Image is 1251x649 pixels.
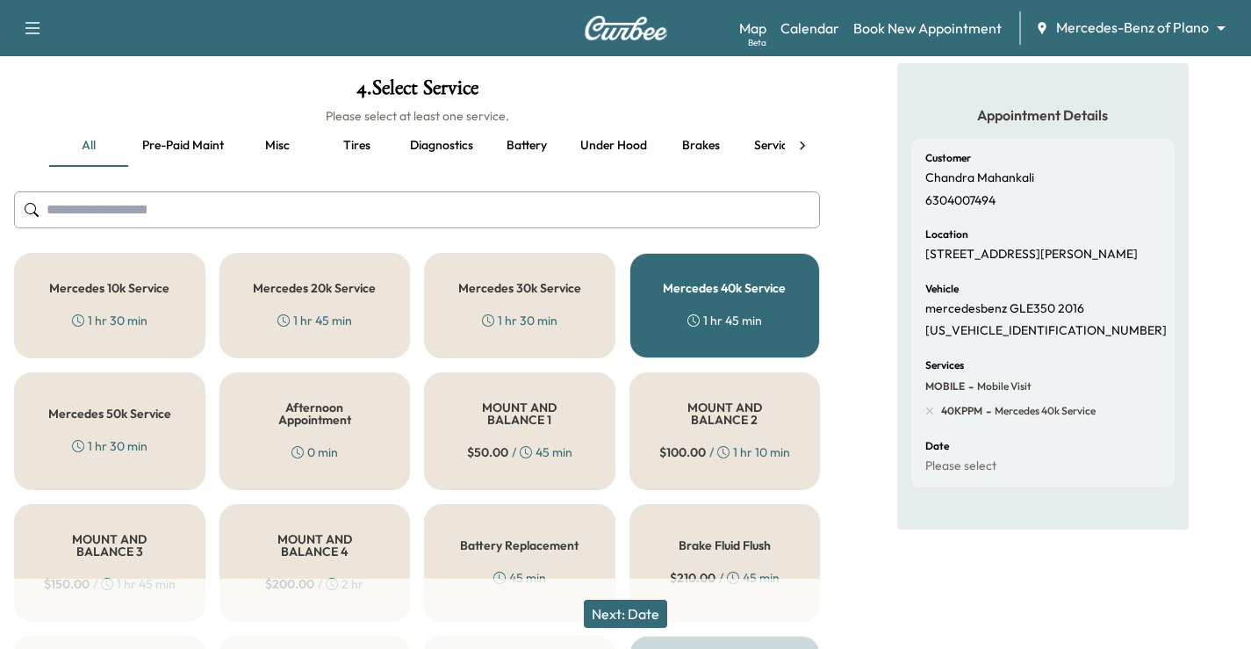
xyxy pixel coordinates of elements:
[925,360,964,371] h6: Services
[566,125,661,167] button: Under hood
[991,404,1096,418] span: Mercedes 40k Service
[925,458,996,474] p: Please select
[780,18,839,39] a: Calendar
[911,105,1175,125] h5: Appointment Details
[659,443,706,461] span: $ 100.00
[925,323,1167,339] p: [US_VEHICLE_IDENTIFICATION_NUMBER]
[248,401,382,426] h5: Afternoon Appointment
[925,170,1034,186] p: Chandra Mahankali
[487,125,566,167] button: Battery
[661,125,740,167] button: Brakes
[458,282,581,294] h5: Mercedes 30k Service
[853,18,1002,39] a: Book New Appointment
[253,282,376,294] h5: Mercedes 20k Service
[128,125,238,167] button: Pre-paid maint
[396,125,487,167] button: Diagnostics
[493,569,546,587] div: 45 min
[277,312,352,329] div: 1 hr 45 min
[265,575,314,593] span: $ 200.00
[925,229,968,240] h6: Location
[1056,18,1209,38] span: Mercedes-Benz of Plano
[659,443,790,461] div: / 1 hr 10 min
[44,575,90,593] span: $ 150.00
[317,125,396,167] button: Tires
[482,312,557,329] div: 1 hr 30 min
[248,533,382,558] h5: MOUNT AND BALANCE 4
[925,441,949,451] h6: Date
[72,312,147,329] div: 1 hr 30 min
[238,125,317,167] button: Misc
[663,282,786,294] h5: Mercedes 40k Service
[974,379,1032,393] span: Mobile Visit
[925,193,996,209] p: 6304007494
[748,36,766,49] div: Beta
[941,404,982,418] span: 40KPPM
[48,407,171,420] h5: Mercedes 50k Service
[687,312,762,329] div: 1 hr 45 min
[460,539,579,552] h5: Battery Replacement
[453,401,586,426] h5: MOUNT AND BALANCE 1
[44,575,176,593] div: / 1 hr 45 min
[982,402,991,420] span: -
[49,125,785,167] div: basic tabs example
[739,18,766,39] a: MapBeta
[925,247,1138,263] p: [STREET_ADDRESS][PERSON_NAME]
[925,284,959,294] h6: Vehicle
[584,16,668,40] img: Curbee Logo
[925,153,971,163] h6: Customer
[43,533,176,558] h5: MOUNT AND BALANCE 3
[965,378,974,395] span: -
[14,107,820,125] h6: Please select at least one service.
[14,77,820,107] h1: 4 . Select Service
[467,443,572,461] div: / 45 min
[670,569,780,587] div: / 45 min
[925,379,965,393] span: MOBILE
[658,401,792,426] h5: MOUNT AND BALANCE 2
[72,437,147,455] div: 1 hr 30 min
[265,575,363,593] div: / 2 hr
[925,301,1084,317] p: mercedesbenz GLE350 2016
[467,443,508,461] span: $ 50.00
[584,600,667,628] button: Next: Date
[49,125,128,167] button: all
[291,443,338,461] div: 0 min
[679,539,771,552] h5: Brake Fluid Flush
[740,125,854,167] button: Service 10k-50k
[49,282,169,294] h5: Mercedes 10k Service
[670,569,715,587] span: $ 210.00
